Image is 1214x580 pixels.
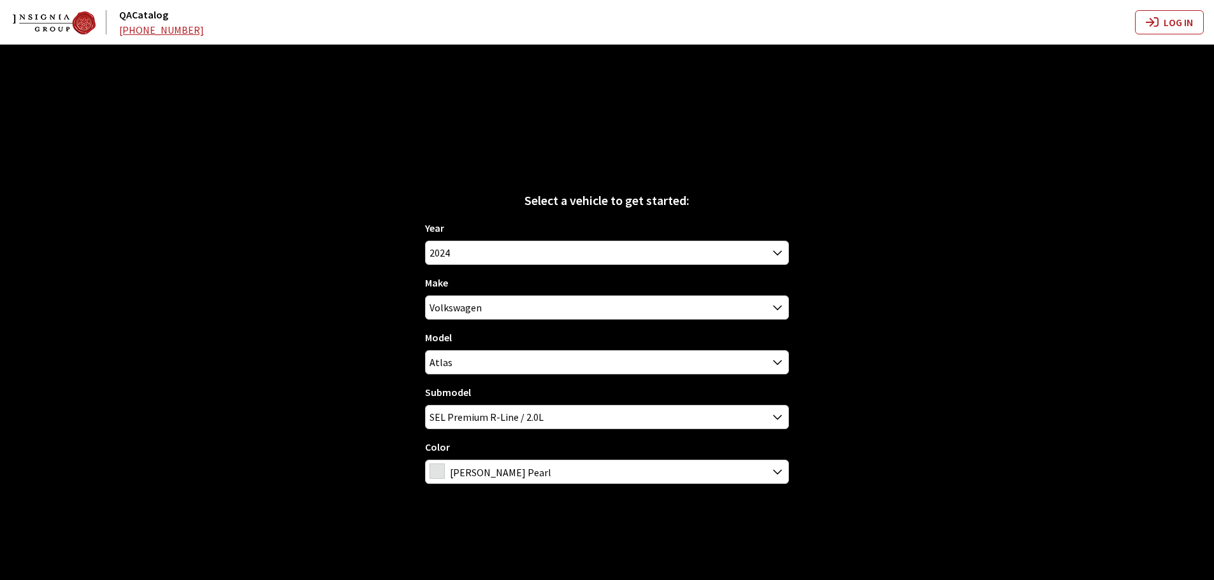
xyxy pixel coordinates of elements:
span: 2024 [425,241,789,265]
button: Log In [1135,10,1204,34]
span: Volkswagen [425,295,789,320]
span: 2024 [426,241,788,264]
label: Model [425,330,452,345]
span: Opal White Pearl [425,460,789,484]
label: Make [425,275,448,290]
a: QACatalog logo [13,10,117,34]
label: Color [425,439,450,455]
span: Opal White Pearl [426,460,788,483]
span: Atlas [425,350,789,374]
span: SEL Premium R-Line / 2.0L [425,405,789,429]
label: Submodel [425,385,471,400]
label: Year [425,220,444,236]
span: Volkswagen [426,296,788,319]
a: QACatalog [119,8,168,21]
a: [PHONE_NUMBER] [119,24,204,36]
img: Dashboard [13,11,96,34]
span: SEL Premium R-Line / 2.0L [426,406,788,428]
span: [PERSON_NAME] Pearl [450,466,551,479]
div: Select a vehicle to get started: [425,191,789,210]
span: Atlas [426,351,788,374]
